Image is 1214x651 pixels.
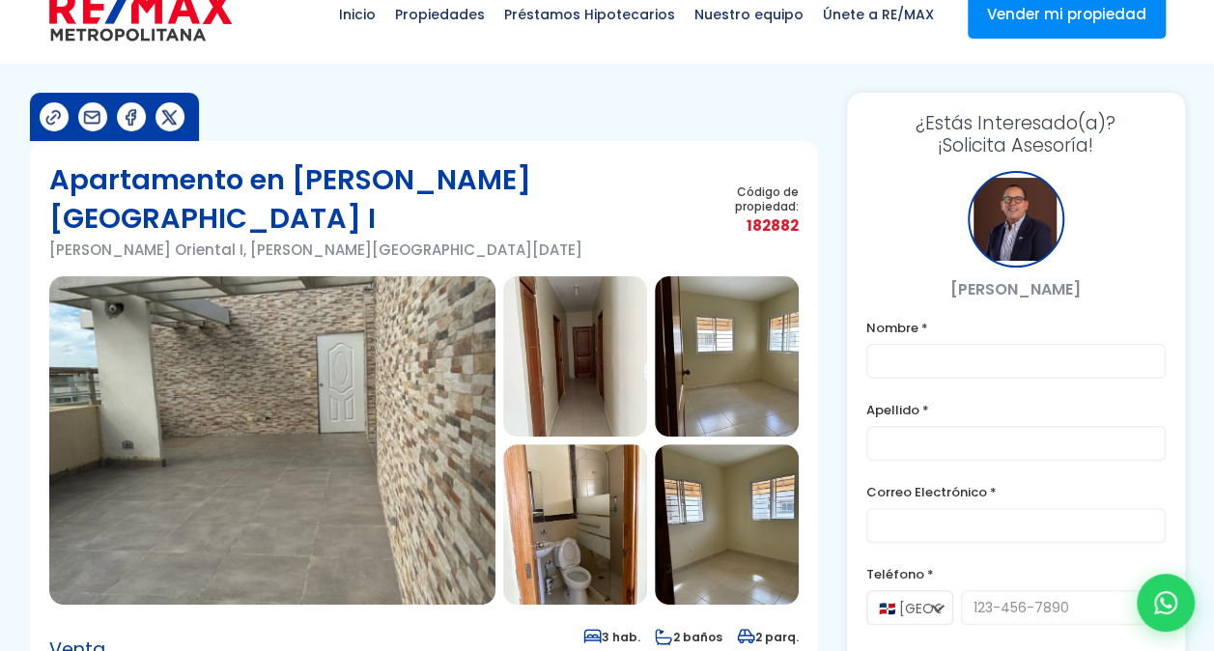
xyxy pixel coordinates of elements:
span: 2 parq. [737,629,799,645]
img: Compartir [159,107,180,127]
img: Apartamento en Prado Oriental I [503,444,647,605]
span: 2 baños [655,629,722,645]
h1: Apartamento en [PERSON_NAME][GEOGRAPHIC_DATA] I [49,160,696,238]
div: Hugo Pagan [968,171,1064,268]
img: Apartamento en Prado Oriental I [655,276,799,437]
span: 182882 [695,213,798,238]
input: 123-456-7890 [961,590,1166,625]
h3: ¡Solicita Asesoría! [866,112,1166,156]
p: [PERSON_NAME] Oriental I, [PERSON_NAME][GEOGRAPHIC_DATA][DATE] [49,238,696,262]
img: Compartir [43,107,64,127]
label: Teléfono * [866,562,1166,586]
img: Apartamento en Prado Oriental I [49,276,495,605]
span: Código de propiedad: [695,184,798,213]
img: Compartir [121,107,141,127]
label: Apellido * [866,398,1166,422]
span: ¿Estás Interesado(a)? [866,112,1166,134]
img: Apartamento en Prado Oriental I [655,444,799,605]
label: Nombre * [866,316,1166,340]
label: Correo Electrónico * [866,480,1166,504]
span: 3 hab. [583,629,640,645]
img: Apartamento en Prado Oriental I [503,276,647,437]
p: [PERSON_NAME] [866,277,1166,301]
img: Compartir [82,107,102,127]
